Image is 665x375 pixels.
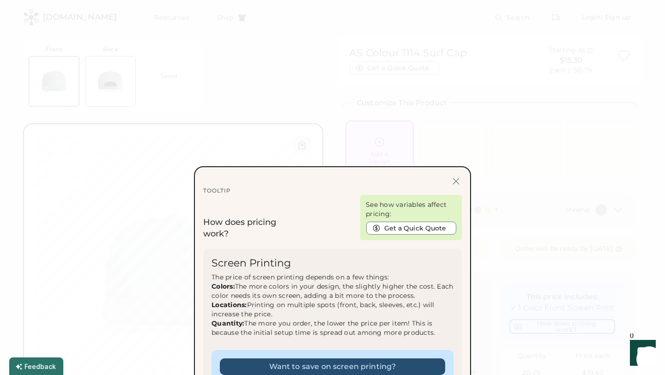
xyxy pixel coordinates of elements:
[212,257,453,270] div: Screen Printing
[203,187,462,195] div: TOOLTIP
[212,282,235,290] strong: Colors:
[212,273,453,346] div: The price of screen printing depends on a few things: The more colors in your design, the slightl...
[212,319,244,327] strong: Quantity:
[203,217,296,240] div: How does pricing work?
[621,333,661,373] iframe: Front Chat
[220,361,445,372] div: Want to save on screen printing?
[212,301,247,309] strong: Locations:
[366,222,456,235] button: Get a Quick Quote
[366,200,456,219] div: See how variables affect pricing:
